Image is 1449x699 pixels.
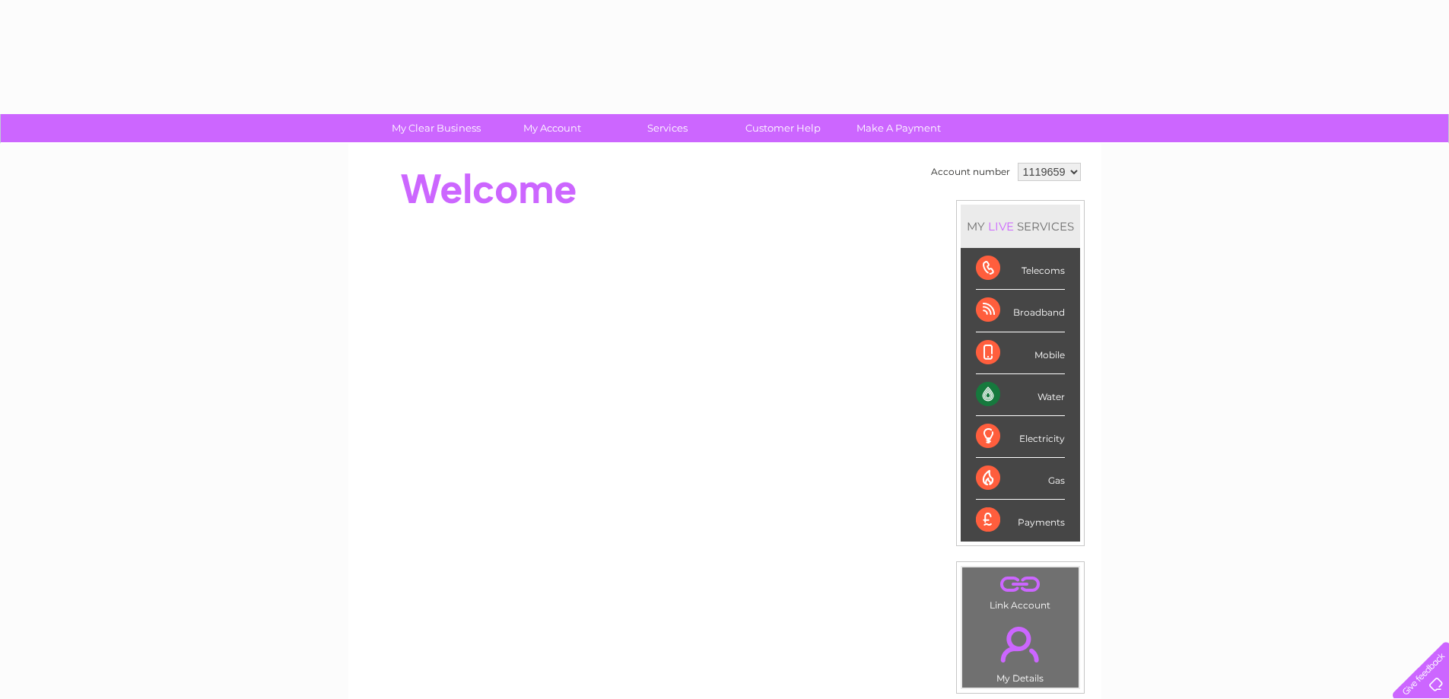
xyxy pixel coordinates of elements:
td: Account number [927,159,1014,185]
div: Telecoms [976,248,1065,290]
div: Payments [976,500,1065,541]
div: Electricity [976,416,1065,458]
a: My Account [489,114,615,142]
td: Link Account [961,567,1079,615]
div: Mobile [976,332,1065,374]
td: My Details [961,614,1079,688]
div: LIVE [985,219,1017,234]
a: . [966,571,1075,598]
a: Make A Payment [836,114,961,142]
div: Gas [976,458,1065,500]
a: . [966,618,1075,671]
a: Customer Help [720,114,846,142]
div: Water [976,374,1065,416]
div: Broadband [976,290,1065,332]
div: MY SERVICES [961,205,1080,248]
a: Services [605,114,730,142]
a: My Clear Business [373,114,499,142]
